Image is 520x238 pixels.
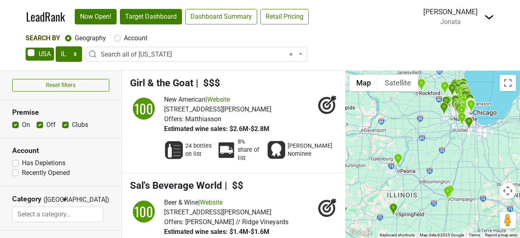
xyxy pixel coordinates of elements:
[459,97,468,111] div: Oak Park Country Club
[380,232,415,238] button: Keyboard shortcuts
[62,196,68,203] span: ▼
[440,102,448,116] div: The Turf Room
[75,9,117,24] a: Now Open!
[164,125,269,133] span: Estimated wine sales: $2.6M-$2.8M
[75,33,106,43] label: Geography
[451,79,459,92] div: Ivanhoe Club
[132,96,156,121] div: 100
[455,79,463,92] div: Tavern Steakhouse & Lounge
[453,83,461,96] div: Royal Melbourne Country Club
[130,77,193,89] span: Girl & the Goat
[120,9,182,24] a: Target Dashboard
[453,101,462,114] div: Eddie V's Prime Seafood
[455,101,464,115] div: Butler National Golf Club
[225,180,243,191] span: | $$
[12,79,109,92] button: Reset filters
[389,203,398,216] div: Friar Tuck Beverage
[22,120,30,130] label: On
[132,199,156,224] div: 100
[451,95,460,108] div: Medinah Country Club
[465,117,473,130] div: Olympia Fields Country Club
[459,81,467,94] div: Onwentsia Club
[455,104,464,118] div: Ruth Lake Country Club
[164,105,271,113] span: [STREET_ADDRESS][PERSON_NAME]
[420,233,464,237] span: Map data ©2025 Google
[394,153,402,167] div: Mt Hawley Country Club
[454,101,462,115] div: Butterfield Country Club
[461,90,470,104] div: Glen View Club
[185,9,257,24] a: Dashboard Summary
[450,81,459,94] div: Hawthorn Woods Country Club
[130,95,158,122] img: quadrant_split.svg
[46,120,56,130] label: Off
[500,212,516,228] button: Drag Pegman onto the map to open Street View
[442,96,451,109] div: St Charles Country Club
[260,9,309,24] a: Retail Pricing
[448,83,457,97] div: Biltmore Country Club
[164,95,271,105] div: |
[462,87,470,100] div: Skokie Country Club
[86,47,307,61] span: Search all of Illinois
[124,33,147,43] label: Account
[130,180,222,191] span: Sal's Beverage World
[457,105,466,119] div: Edgewood Valley Country Club
[164,208,271,216] span: [STREET_ADDRESS][PERSON_NAME]
[445,185,454,199] div: Urbana Golf & Country Club
[469,233,480,237] a: Terms
[443,186,452,200] div: Champaign Country Club
[453,100,462,114] div: Sal's Beverage World
[466,99,475,113] div: W Chicago - City Center
[466,99,474,112] div: City Winery
[440,18,461,26] span: Jonata
[164,198,288,207] div: |
[455,103,463,116] div: Hinsdale Golf Club
[456,86,465,100] div: Liquor Barn
[378,75,418,91] button: Show satellite imagery
[12,108,109,117] h3: Premise
[466,99,474,112] div: Aba
[200,199,223,206] a: Website
[13,207,103,222] input: Select a category...
[466,94,474,107] div: Independent Spirits Inc.
[43,195,60,207] span: ([GEOGRAPHIC_DATA])
[185,218,288,226] span: [PERSON_NAME] // Ridge Vineyards
[484,12,494,22] img: Dropdown Menu
[266,140,286,160] img: Award
[207,96,230,103] a: Website
[12,146,109,155] h3: Account
[500,183,516,199] button: Map camera controls
[217,140,236,160] img: Percent Distributor Share
[185,115,221,123] span: Matthiasson
[500,75,516,91] button: Toggle fullscreen view
[458,81,466,94] div: The Lake Forest Club
[423,7,478,17] div: [PERSON_NAME]
[459,78,468,92] div: Shoreacres
[196,77,220,89] span: | $$$
[457,112,466,126] div: Crystal Tree Golf & Country Club
[485,233,518,237] a: Report a map error
[466,98,474,111] div: Alinea
[164,96,206,103] span: New American
[461,90,469,103] div: North Shore Country Club
[440,81,449,95] div: 1776 Restaurant
[185,142,212,158] span: 24 bottles on list
[347,227,374,238] img: Google
[459,85,468,98] div: Briarwood Country Club
[164,199,198,206] span: Beer & Wine
[347,227,374,238] a: Open this area in Google Maps (opens a new window)
[164,218,184,226] span: Offers:
[164,115,184,123] span: Offers:
[462,85,470,99] div: Lake Shore Country Club
[22,168,70,178] label: Recently Opened
[130,198,158,225] img: quadrant_split.svg
[72,120,88,130] label: Clubs
[164,140,184,160] img: Wine List
[460,84,468,98] div: Vin Chicago - Highland Park
[101,50,297,59] span: Search all of Illinois
[26,8,65,25] a: LeadRank
[417,79,425,92] div: Artale Wine
[460,83,468,97] div: Exmoor Country Club
[288,142,332,158] span: [PERSON_NAME] Nominee
[26,34,60,42] span: Search By
[12,195,41,203] h3: Category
